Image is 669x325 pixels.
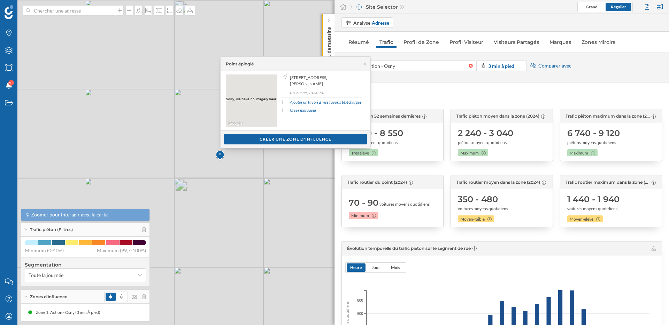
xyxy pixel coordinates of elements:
span: Grand [586,4,598,9]
span: Zones d'influence [30,294,67,300]
span: Minimum (0-40%) [25,247,64,254]
span: voitures moyens quotidiens [458,206,508,212]
span: Minimum [351,213,369,219]
span: Moyen-faible [460,216,485,222]
span: Régulier [611,4,626,9]
a: Trafic [376,37,397,48]
a: Ajouter un favori à mes favoris téléchargés [290,99,362,105]
span: Trafic routier moyen dans la zone (2024) [456,179,540,185]
span: Trafic piéton maximum dans la zone (2024) [566,113,650,119]
strong: 3 min à pied [488,63,514,69]
div: Site Selector [350,3,404,10]
span: Maximum [570,150,588,156]
span: 1 440 - 1 940 [567,194,620,205]
a: Profil de Zone [400,37,443,48]
span: Heure [350,265,362,270]
div: Point épinglé [226,61,254,67]
span: 350 - 480 [458,194,498,205]
strong: Adresse [372,20,389,26]
p: Réseau de magasins [325,24,332,70]
span: 800 [357,298,363,303]
span: Trafic piéton moyen dans la zone (2024) [456,113,539,119]
span: 70 - 90 [349,197,378,208]
span: Moyen-élevé [570,216,593,222]
span: Trafic piéton 52 semaines dernières [347,113,421,119]
span: Maximum [460,150,479,156]
span: [STREET_ADDRESS][PERSON_NAME] [290,74,360,87]
img: Marker [216,149,224,162]
div: Analyse: [353,19,389,26]
span: Comparer avec [538,62,571,69]
span: Trafic routier du point (2024) [347,179,407,185]
span: Toute la journée [29,272,63,279]
span: piétons moyens quotidiens [567,140,616,146]
span: 6 740 - 9 120 [567,128,620,139]
span: piétons moyens quotidiens [349,140,398,146]
h4: Segmentation [25,261,146,268]
a: Visiteurs Partagés [490,37,543,48]
a: Créer marqueur [290,107,316,113]
span: 9+ [9,79,13,86]
span: voitures moyens quotidiens [567,206,617,212]
p: 49,069199, 2,164564 [290,90,362,95]
img: streetview [226,74,277,127]
a: Marques [546,37,575,48]
img: dashboards-manager.svg [355,3,362,10]
span: voitures moyens quotidiens [379,201,430,207]
span: 2 240 - 3 040 [458,128,513,139]
a: Profil Visiteur [446,37,487,48]
span: Jour [372,265,380,270]
span: Trafic routier maximum dans la zone (2024) [566,179,650,185]
span: Trafic piéton (Filtres) [30,227,73,233]
a: Zones Miroirs [578,37,619,48]
div: Zone 1. Action - Osny (3 min À pied) [36,309,104,316]
span: 6 320 - 8 550 [349,128,403,139]
a: Résumé [345,37,372,48]
span: 600 [357,311,363,316]
span: Maximum (99,7-100%) [97,247,146,254]
img: Logo Geoblink [5,5,13,19]
span: Zoomer pour interagir avec la carte [31,211,108,218]
span: piétons moyens quotidiens [458,140,507,146]
span: Mois [391,265,400,270]
span: Très élevé [351,150,369,156]
span: Évolution temporelle du trafic piéton sur le segment de rue [347,246,471,251]
span: Assistance [14,5,48,11]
